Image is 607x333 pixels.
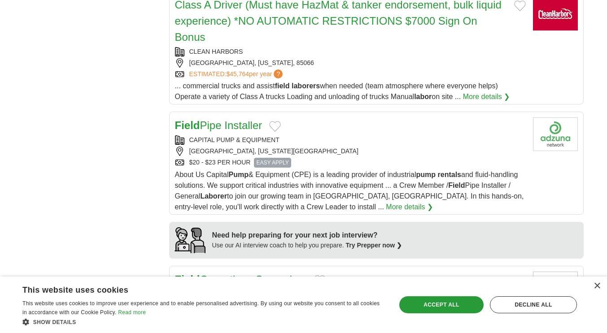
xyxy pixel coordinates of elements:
span: EASY APPLY [254,158,291,168]
div: Need help preparing for your next job interview? [212,230,402,241]
img: Company logo [533,272,578,305]
span: This website uses cookies to improve user experience and to enable personalised advertising. By u... [22,300,380,316]
a: FieldPipe Installer [175,119,262,131]
div: Use our AI interview coach to help you prepare. [212,241,402,250]
img: Company logo [533,117,578,151]
span: ? [274,69,283,78]
div: CAPITAL PUMP & EQUIPMENT [175,135,526,145]
span: About Us Capital & Equipment (CPE) is a leading provider of industrial and fluid-handling solutio... [175,171,524,211]
a: More details ❯ [386,202,433,212]
strong: Field [175,273,200,285]
div: [GEOGRAPHIC_DATA], [US_STATE][GEOGRAPHIC_DATA] [175,147,526,156]
a: ESTIMATED:$45,764per year? [189,69,285,79]
div: Decline all [490,296,577,313]
strong: labor [414,93,432,100]
strong: Field [448,182,465,189]
div: This website uses cookies [22,282,362,295]
strong: Pump [229,171,249,178]
strong: field [275,82,290,90]
strong: pump [416,171,436,178]
div: $20 - $23 PER HOUR [175,158,526,168]
a: Read more, opens a new window [118,309,146,316]
strong: rentals [438,171,461,178]
button: Add to favorite jobs [514,0,526,11]
a: More details ❯ [463,91,510,102]
a: CLEAN HARBORS [189,48,243,55]
button: Add to favorite jobs [314,275,326,286]
a: Try Prepper now ❯ [346,242,402,249]
strong: laborers [292,82,320,90]
span: $45,764 [226,70,249,78]
a: FieldOperations Supervisor [175,273,307,285]
div: Accept all [399,296,484,313]
strong: Laborer [200,192,227,200]
span: ... commercial trucks and assist when needed (team atmosphere where everyone helps) Operate a var... [175,82,498,100]
div: Close [594,283,600,290]
div: Show details [22,317,385,326]
span: Show details [33,319,76,325]
div: [GEOGRAPHIC_DATA], [US_STATE], 85066 [175,58,526,68]
strong: Field [175,119,200,131]
button: Add to favorite jobs [269,121,281,132]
